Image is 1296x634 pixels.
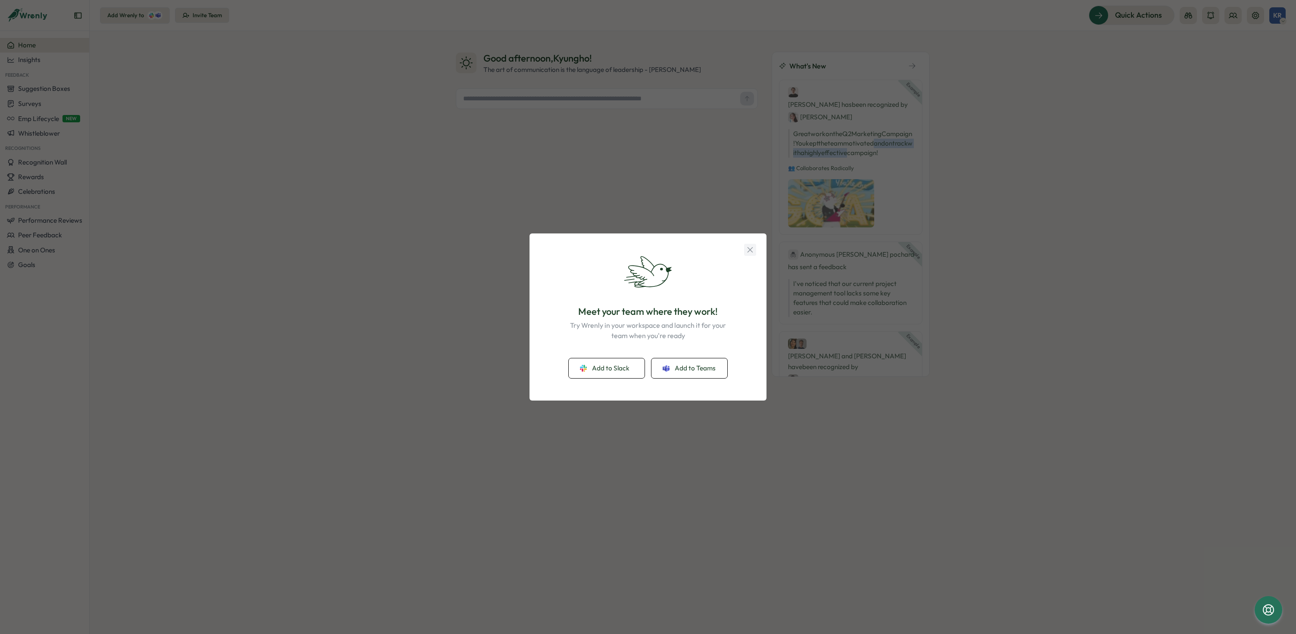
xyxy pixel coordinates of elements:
button: Add to Teams [651,358,727,378]
button: Add to Slack [569,358,645,378]
span: Add to Teams [675,364,716,373]
p: Meet your team where they work! [578,305,718,318]
span: Add to Slack [592,364,629,373]
p: Try Wrenly in your workspace and launch it for your team when you're ready [565,320,731,342]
